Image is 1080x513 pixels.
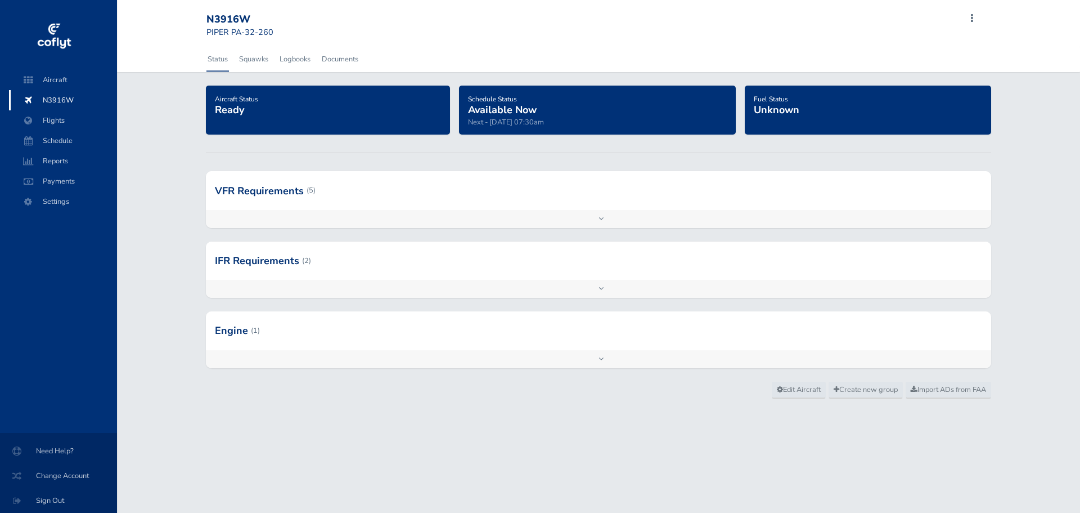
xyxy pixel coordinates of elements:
[13,441,103,461] span: Need Help?
[754,103,799,117] span: Unknown
[20,131,106,151] span: Schedule
[754,95,788,104] span: Fuel Status
[215,103,244,117] span: Ready
[772,382,826,399] a: Edit Aircraft
[468,95,517,104] span: Schedule Status
[777,385,821,395] span: Edit Aircraft
[20,110,106,131] span: Flights
[829,382,903,399] a: Create new group
[468,103,537,117] span: Available Now
[20,90,106,110] span: N3916W
[20,70,106,90] span: Aircraft
[468,91,537,117] a: Schedule StatusAvailable Now
[238,47,269,72] a: Squawks
[468,117,544,127] span: Next - [DATE] 07:30am
[215,95,258,104] span: Aircraft Status
[13,466,103,486] span: Change Account
[206,14,287,26] div: N3916W
[321,47,359,72] a: Documents
[13,490,103,511] span: Sign Out
[20,171,106,191] span: Payments
[906,382,991,399] a: Import ADs from FAA
[20,191,106,212] span: Settings
[834,385,898,395] span: Create new group
[206,47,229,72] a: Status
[35,20,73,53] img: coflyt logo
[20,151,106,171] span: Reports
[278,47,312,72] a: Logbooks
[911,385,986,395] span: Import ADs from FAA
[206,26,273,38] small: PIPER PA-32-260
